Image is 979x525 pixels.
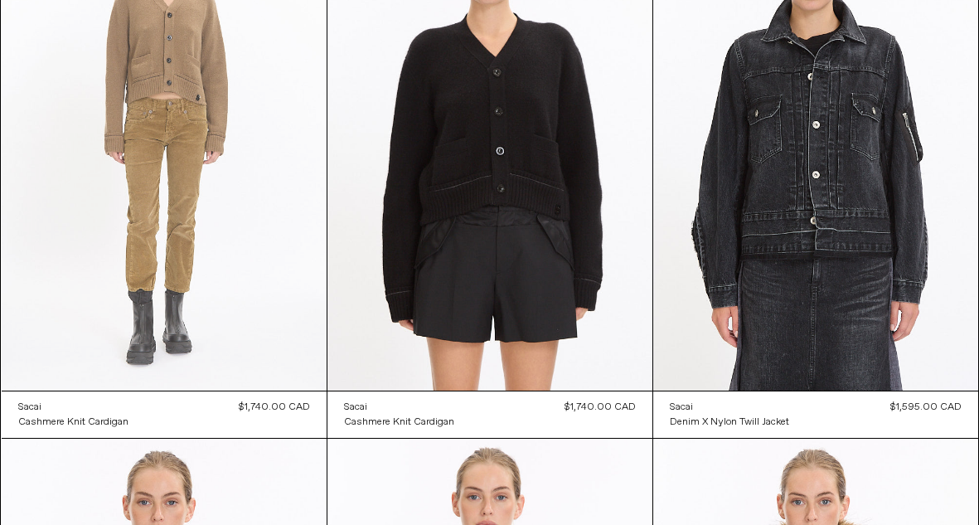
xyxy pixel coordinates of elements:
[565,400,636,415] div: $1,740.00 CAD
[344,416,454,430] div: Cashmere Knit Cardigan
[18,416,128,430] div: Cashmere Knit Cardigan
[18,415,128,430] a: Cashmere Knit Cardigan
[18,400,128,415] a: Sacai
[890,400,962,415] div: $1,595.00 CAD
[670,401,693,415] div: Sacai
[670,400,789,415] a: Sacai
[344,401,367,415] div: Sacai
[344,415,454,430] a: Cashmere Knit Cardigan
[670,416,789,430] div: Denim x Nylon Twill Jacket
[670,415,789,430] a: Denim x Nylon Twill Jacket
[344,400,454,415] a: Sacai
[18,401,41,415] div: Sacai
[239,400,310,415] div: $1,740.00 CAD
